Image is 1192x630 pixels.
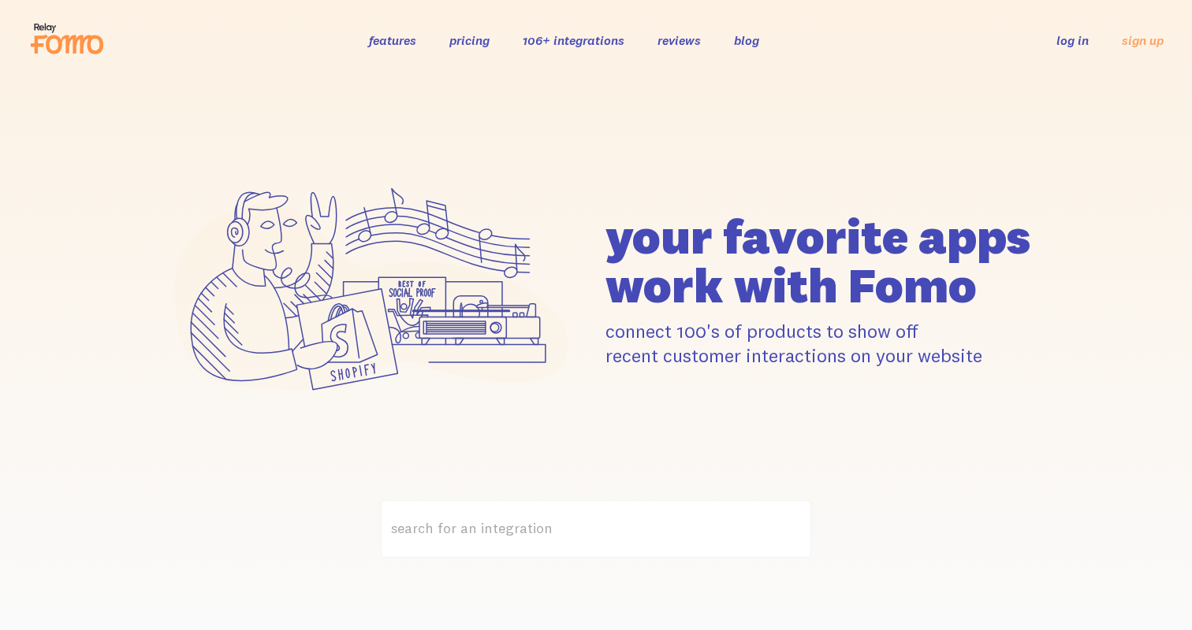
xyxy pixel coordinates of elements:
[605,319,1036,368] p: connect 100's of products to show off recent customer interactions on your website
[381,500,811,558] label: search for an integration
[657,32,701,48] a: reviews
[605,212,1036,309] h1: your favorite apps work with Fomo
[1122,32,1164,49] a: sign up
[523,32,624,48] a: 106+ integrations
[734,32,759,48] a: blog
[1056,32,1089,48] a: log in
[449,32,490,48] a: pricing
[369,32,416,48] a: features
